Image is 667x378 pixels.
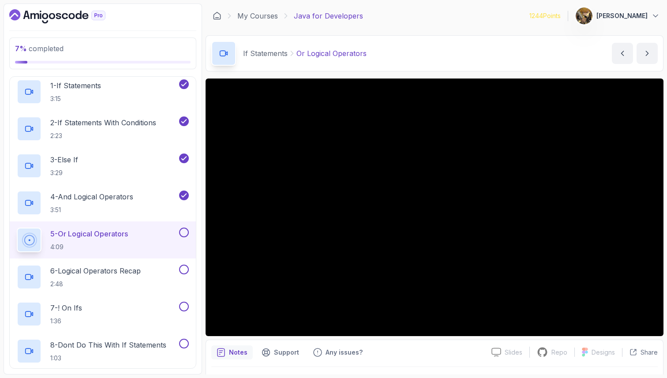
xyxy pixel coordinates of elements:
[50,206,133,214] p: 3:51
[17,339,189,363] button: 8-Dont Do This With If Statements1:03
[576,7,592,24] img: user profile image
[296,48,367,59] p: Or Logical Operators
[294,11,363,21] p: Java for Developers
[50,131,156,140] p: 2:23
[50,243,128,251] p: 4:09
[50,168,78,177] p: 3:29
[229,348,247,357] p: Notes
[15,44,64,53] span: completed
[15,44,27,53] span: 7 %
[237,11,278,21] a: My Courses
[17,79,189,104] button: 1-If Statements3:15
[529,11,561,20] p: 1244 Points
[308,345,368,359] button: Feedback button
[50,228,128,239] p: 5 - Or Logical Operators
[596,11,648,20] p: [PERSON_NAME]
[17,191,189,215] button: 4-And Logical Operators3:51
[637,43,658,64] button: next content
[50,317,82,326] p: 1:36
[274,348,299,357] p: Support
[612,43,633,64] button: previous content
[50,266,141,276] p: 6 - Logical Operators Recap
[17,265,189,289] button: 6-Logical Operators Recap2:48
[505,348,522,357] p: Slides
[50,354,166,363] p: 1:03
[50,303,82,313] p: 7 - ! On Ifs
[17,153,189,178] button: 3-Else If3:29
[213,11,221,20] a: Dashboard
[17,228,189,252] button: 5-Or Logical Operators4:09
[50,80,101,91] p: 1 - If Statements
[50,94,101,103] p: 3:15
[50,154,78,165] p: 3 - Else If
[326,348,363,357] p: Any issues?
[17,116,189,141] button: 2-If Statements With Conditions2:23
[50,117,156,128] p: 2 - If Statements With Conditions
[206,79,663,336] iframe: 5 - OR Logical Operators
[592,348,615,357] p: Designs
[50,280,141,288] p: 2:48
[641,348,658,357] p: Share
[9,9,126,23] a: Dashboard
[211,345,253,359] button: notes button
[50,340,166,350] p: 8 - Dont Do This With If Statements
[575,7,660,25] button: user profile image[PERSON_NAME]
[622,348,658,357] button: Share
[17,302,189,326] button: 7-! On Ifs1:36
[243,48,288,59] p: If Statements
[256,345,304,359] button: Support button
[50,191,133,202] p: 4 - And Logical Operators
[551,348,567,357] p: Repo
